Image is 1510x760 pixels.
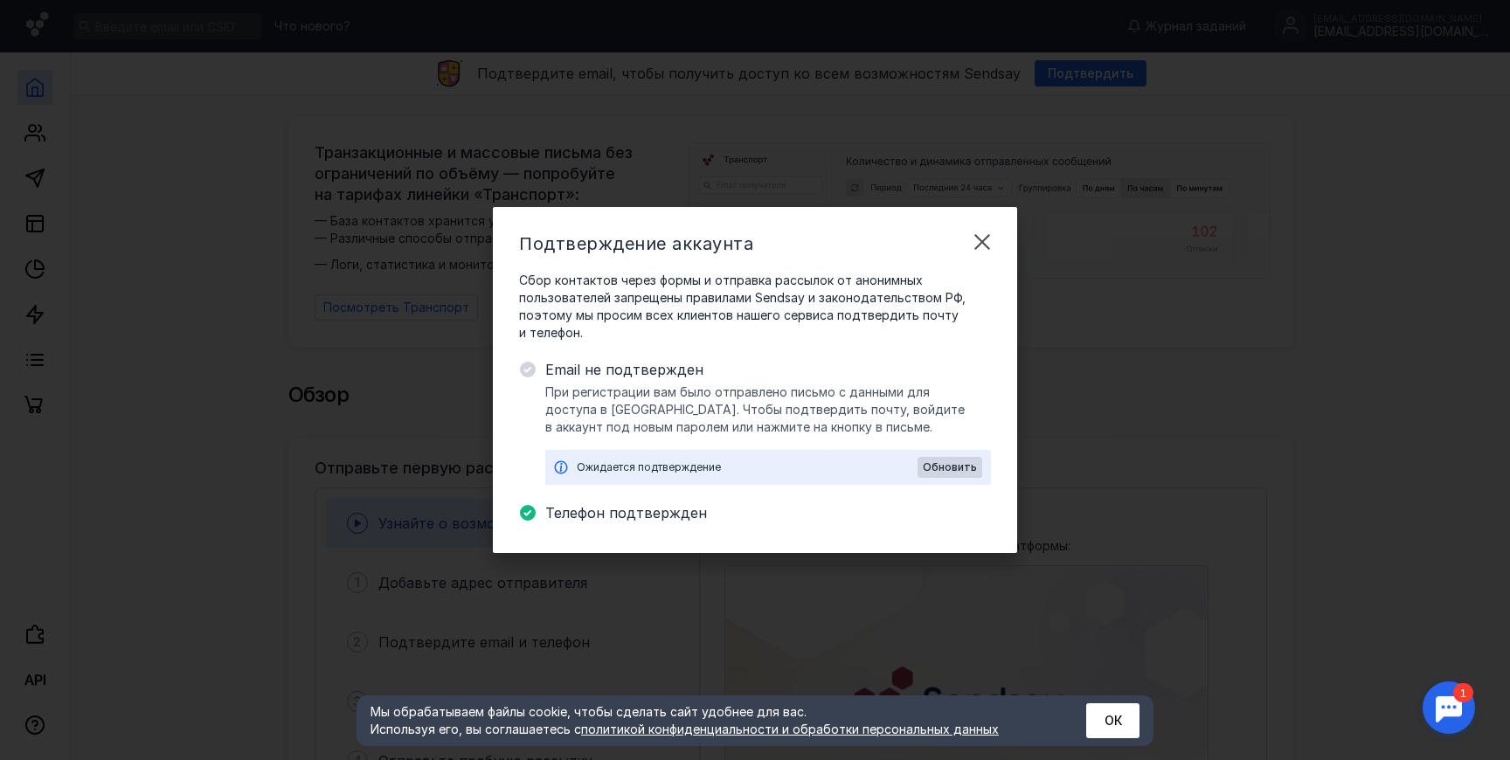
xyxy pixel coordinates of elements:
button: Обновить [918,457,982,478]
span: Email не подтвержден [545,359,991,380]
span: Сбор контактов через формы и отправка рассылок от анонимных пользователей запрещены правилами Sen... [519,272,991,342]
div: 1 [39,10,59,30]
div: Ожидается подтверждение [577,459,918,476]
a: политикой конфиденциальности и обработки персональных данных [581,722,999,736]
span: Подтверждение аккаунта [519,233,753,254]
span: При регистрации вам было отправлено письмо с данными для доступа в [GEOGRAPHIC_DATA]. Чтобы подтв... [545,383,991,436]
span: Телефон подтвержден [545,502,991,523]
div: Мы обрабатываем файлы cookie, чтобы сделать сайт удобнее для вас. Используя его, вы соглашаетесь c [371,703,1043,738]
button: ОК [1086,703,1139,738]
span: Обновить [923,461,977,473]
